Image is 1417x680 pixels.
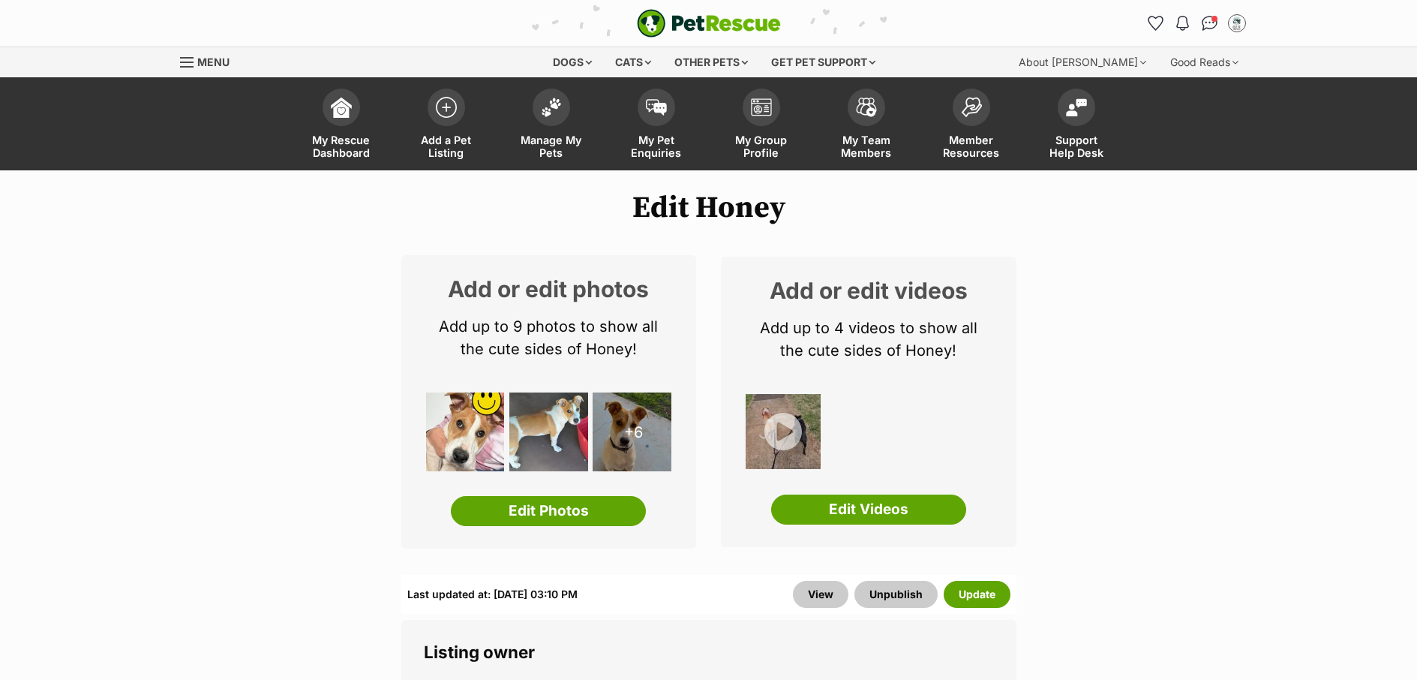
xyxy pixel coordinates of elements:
span: My Group Profile [728,134,795,159]
img: chat-41dd97257d64d25036548639549fe6c8038ab92f7586957e7f3b1b290dea8141.svg [1202,16,1217,31]
span: My Rescue Dashboard [308,134,375,159]
img: dashboard-icon-eb2f2d2d3e046f16d808141f083e7271f6b2e854fb5c12c21221c1fb7104beca.svg [331,97,352,118]
div: Get pet support [761,47,886,77]
a: Add a Pet Listing [394,81,499,170]
a: My Group Profile [709,81,814,170]
div: Good Reads [1160,47,1249,77]
a: Menu [180,47,240,74]
img: logo-e224e6f780fb5917bec1dbf3a21bbac754714ae5b6737aabdf751b685950b380.svg [637,9,781,38]
img: member-resources-icon-8e73f808a243e03378d46382f2149f9095a855e16c252ad45f914b54edf8863c.svg [961,97,982,117]
span: Member Resources [938,134,1005,159]
a: Favourites [1144,11,1168,35]
span: Manage My Pets [518,134,585,159]
a: My Rescue Dashboard [289,81,394,170]
ul: Account quick links [1144,11,1249,35]
a: Conversations [1198,11,1222,35]
span: Add a Pet Listing [413,134,480,159]
img: notifications-46538b983faf8c2785f20acdc204bb7945ddae34d4c08c2a6579f10ce5e182be.svg [1176,16,1188,31]
span: My Pet Enquiries [623,134,690,159]
div: About [PERSON_NAME] [1008,47,1157,77]
span: Support Help Desk [1043,134,1110,159]
div: Last updated at: [DATE] 03:10 PM [407,581,578,608]
img: manage-my-pets-icon-02211641906a0b7f246fdf0571729dbe1e7629f14944591b6c1af311fb30b64b.svg [541,98,562,117]
span: Menu [197,56,230,68]
button: Notifications [1171,11,1195,35]
button: Update [944,581,1010,608]
a: Member Resources [919,81,1024,170]
a: My Team Members [814,81,919,170]
a: My Pet Enquiries [604,81,709,170]
img: Belle Vie Animal Rescue profile pic [1229,16,1244,31]
div: Cats [605,47,662,77]
button: My account [1225,11,1249,35]
a: Support Help Desk [1024,81,1129,170]
img: add-pet-listing-icon-0afa8454b4691262ce3f59096e99ab1cd57d4a30225e0717b998d2c9b9846f56.svg [436,97,457,118]
img: team-members-icon-5396bd8760b3fe7c0b43da4ab00e1e3bb1a5d9ba89233759b79545d2d3fc5d0d.svg [856,98,877,117]
h2: Add or edit videos [743,279,994,302]
span: Listing owner [424,642,535,662]
div: Other pets [664,47,758,77]
a: Manage My Pets [499,81,604,170]
a: Edit Photos [451,496,646,526]
a: View [793,581,848,608]
img: group-profile-icon-3fa3cf56718a62981997c0bc7e787c4b2cf8bcc04b72c1350f741eb67cf2f40e.svg [751,98,772,116]
a: PetRescue [637,9,781,38]
h2: Add or edit photos [424,278,674,300]
button: Unpublish [854,581,938,608]
p: Add up to 4 videos to show all the cute sides of Honey! [743,317,994,362]
a: Edit Videos [771,495,966,525]
div: +6 [593,393,671,471]
div: Dogs [542,47,602,77]
img: pet-enquiries-icon-7e3ad2cf08bfb03b45e93fb7055b45f3efa6380592205ae92323e6603595dc1f.svg [646,99,667,116]
span: My Team Members [833,134,900,159]
img: dzfecvyofbbhqopi4esk.jpg [746,394,821,469]
img: help-desk-icon-fdf02630f3aa405de69fd3d07c3f3aa587a6932b1a1747fa1d2bba05be0121f9.svg [1066,98,1087,116]
p: Add up to 9 photos to show all the cute sides of Honey! [424,315,674,360]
